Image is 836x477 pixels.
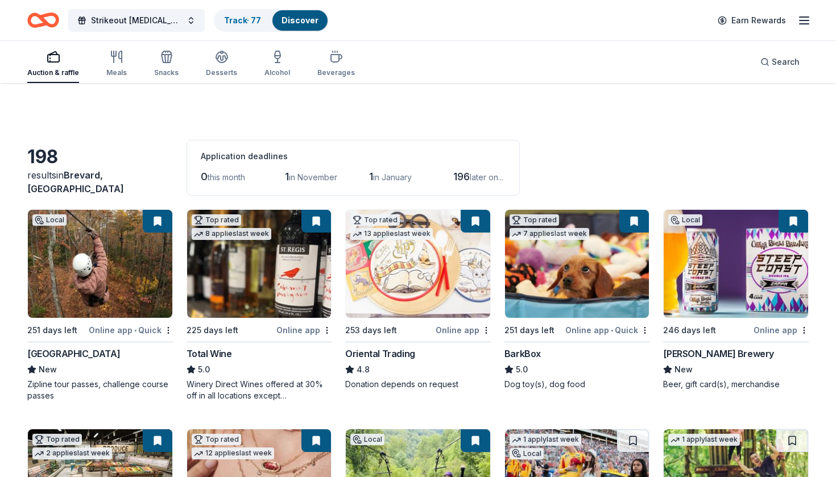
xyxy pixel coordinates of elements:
div: 1 apply last week [510,434,581,446]
span: 196 [453,171,470,182]
span: Search [772,55,800,69]
span: 1 [369,171,373,182]
img: Image for Highlands Aerial Park [28,210,172,318]
span: 4.8 [357,363,370,376]
div: Online app Quick [89,323,173,337]
span: New [674,363,693,376]
button: Search [751,51,809,73]
img: Image for Oriental Trading [346,210,490,318]
div: Total Wine [187,347,232,360]
span: Strikeout [MEDICAL_DATA] [91,14,182,27]
div: Top rated [510,214,559,226]
span: in January [373,172,412,182]
div: Online app [754,323,809,337]
div: Winery Direct Wines offered at 30% off in all locations except [GEOGRAPHIC_DATA], [GEOGRAPHIC_DAT... [187,379,332,401]
a: Earn Rewards [711,10,793,31]
a: Image for Oriental TradingTop rated13 applieslast week253 days leftOnline appOriental Trading4.8D... [345,209,491,390]
div: Desserts [206,68,237,77]
div: 251 days left [27,323,77,337]
a: Image for Highlands Aerial ParkLocal251 days leftOnline app•Quick[GEOGRAPHIC_DATA]NewZipline tour... [27,209,173,401]
div: 1 apply last week [668,434,740,446]
span: Brevard, [GEOGRAPHIC_DATA] [27,169,124,194]
button: Strikeout [MEDICAL_DATA] [68,9,205,32]
div: Local [668,214,702,226]
span: 5.0 [198,363,210,376]
div: [GEOGRAPHIC_DATA] [27,347,120,360]
div: 2 applies last week [32,447,112,459]
div: Online app Quick [565,323,649,337]
a: Track· 77 [224,15,261,25]
div: [PERSON_NAME] Brewery [663,347,774,360]
div: Meals [106,68,127,77]
div: Local [32,214,67,226]
div: Application deadlines [201,150,506,163]
div: Local [350,434,384,445]
div: 198 [27,146,173,168]
div: 8 applies last week [192,228,271,240]
button: Alcohol [264,45,290,83]
div: 13 applies last week [350,228,433,240]
div: Oriental Trading [345,347,415,360]
a: Image for BarkBoxTop rated7 applieslast week251 days leftOnline app•QuickBarkBox5.0Dog toy(s), do... [504,209,650,390]
div: Beer, gift card(s), merchandise [663,379,809,390]
div: Alcohol [264,68,290,77]
span: in November [289,172,337,182]
div: BarkBox [504,347,541,360]
div: Top rated [192,214,241,226]
span: New [39,363,57,376]
button: Track· 77Discover [214,9,329,32]
span: 0 [201,171,208,182]
div: 253 days left [345,323,397,337]
div: 251 days left [504,323,554,337]
div: Dog toy(s), dog food [504,379,650,390]
img: Image for Oskar Blues Brewery [664,210,808,318]
div: Online app [436,323,491,337]
a: Image for Total WineTop rated8 applieslast week225 days leftOnline appTotal Wine5.0Winery Direct ... [187,209,332,401]
a: Home [27,7,59,34]
div: results [27,168,173,196]
a: Image for Oskar Blues BreweryLocal246 days leftOnline app[PERSON_NAME] BreweryNewBeer, gift card(... [663,209,809,390]
img: Image for BarkBox [505,210,649,318]
span: later on... [470,172,503,182]
a: Discover [282,15,318,25]
span: • [134,326,136,335]
img: Image for Total Wine [187,210,332,318]
div: Top rated [192,434,241,445]
div: Auction & raffle [27,68,79,77]
div: Snacks [154,68,179,77]
div: 12 applies last week [192,447,274,459]
div: 225 days left [187,323,238,337]
div: Top rated [350,214,400,226]
div: Online app [276,323,332,337]
span: this month [208,172,245,182]
button: Desserts [206,45,237,83]
span: 1 [285,171,289,182]
div: Top rated [32,434,82,445]
div: Zipline tour passes, challenge course passes [27,379,173,401]
span: 5.0 [516,363,528,376]
span: • [611,326,613,335]
button: Beverages [317,45,355,83]
button: Auction & raffle [27,45,79,83]
div: Local [510,448,544,459]
div: 7 applies last week [510,228,589,240]
div: Beverages [317,68,355,77]
span: in [27,169,124,194]
div: 246 days left [663,323,716,337]
button: Meals [106,45,127,83]
div: Donation depends on request [345,379,491,390]
button: Snacks [154,45,179,83]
